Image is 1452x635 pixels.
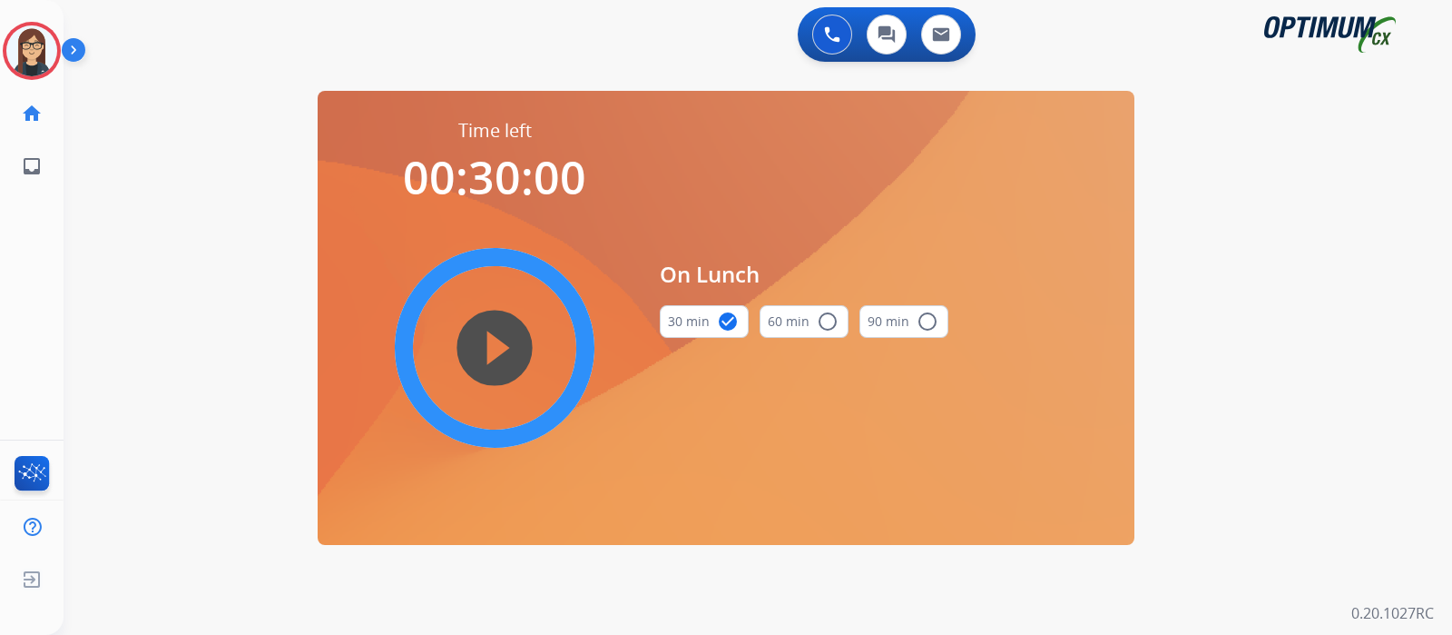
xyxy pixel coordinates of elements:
[1351,602,1434,624] p: 0.20.1027RC
[917,311,938,332] mat-icon: radio_button_unchecked
[484,337,505,359] mat-icon: play_circle_filled
[6,25,57,76] img: avatar
[21,155,43,177] mat-icon: inbox
[403,146,586,208] span: 00:30:00
[760,305,849,338] button: 60 min
[458,118,532,144] span: Time left
[660,305,749,338] button: 30 min
[21,103,43,124] mat-icon: home
[817,311,839,332] mat-icon: radio_button_unchecked
[717,311,739,332] mat-icon: check_circle
[660,258,948,291] span: On Lunch
[859,305,948,338] button: 90 min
